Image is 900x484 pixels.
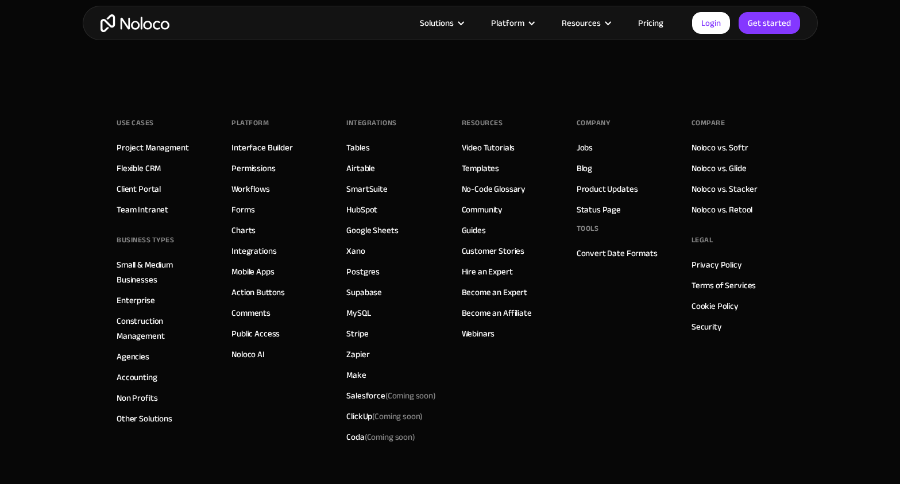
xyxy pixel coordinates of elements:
[692,114,725,131] div: Compare
[117,181,161,196] a: Client Portal
[231,305,271,320] a: Comments
[405,16,477,30] div: Solutions
[462,202,503,217] a: Community
[577,181,638,196] a: Product Updates
[477,16,547,30] div: Platform
[692,202,752,217] a: Noloco vs. Retool
[346,305,370,320] a: MySQL
[562,16,601,30] div: Resources
[739,12,800,34] a: Get started
[462,305,532,320] a: Become an Affiliate
[117,293,155,308] a: Enterprise
[117,370,157,385] a: Accounting
[117,390,157,405] a: Non Profits
[462,181,526,196] a: No-Code Glossary
[692,299,739,313] a: Cookie Policy
[117,114,154,131] div: Use Cases
[346,114,396,131] div: INTEGRATIONS
[346,223,398,238] a: Google Sheets
[117,411,172,426] a: Other Solutions
[346,140,369,155] a: Tables
[462,223,486,238] a: Guides
[577,202,621,217] a: Status Page
[101,14,169,32] a: home
[462,140,515,155] a: Video Tutorials
[385,388,436,404] span: (Coming soon)
[346,202,377,217] a: HubSpot
[372,408,423,424] span: (Coming soon)
[231,114,269,131] div: Platform
[117,257,208,287] a: Small & Medium Businesses
[577,161,592,176] a: Blog
[231,140,292,155] a: Interface Builder
[462,285,528,300] a: Become an Expert
[692,319,722,334] a: Security
[365,429,415,445] span: (Coming soon)
[420,16,454,30] div: Solutions
[346,243,365,258] a: Xano
[462,161,500,176] a: Templates
[624,16,678,30] a: Pricing
[346,161,375,176] a: Airtable
[231,243,276,258] a: Integrations
[577,220,599,237] div: Tools
[231,223,256,238] a: Charts
[692,257,742,272] a: Privacy Policy
[462,114,503,131] div: Resources
[346,285,382,300] a: Supabase
[346,347,369,362] a: Zapier
[692,231,713,249] div: Legal
[117,161,161,176] a: Flexible CRM
[117,231,174,249] div: BUSINESS TYPES
[231,347,265,362] a: Noloco AI
[117,313,208,343] a: Construction Management
[231,202,254,217] a: Forms
[346,367,366,382] a: Make
[346,264,380,279] a: Postgres
[692,161,747,176] a: Noloco vs. Glide
[462,264,513,279] a: Hire an Expert
[117,202,168,217] a: Team Intranet
[462,243,525,258] a: Customer Stories
[547,16,624,30] div: Resources
[346,409,423,424] div: ClickUp
[231,264,274,279] a: Mobile Apps
[346,326,368,341] a: Stripe
[117,140,188,155] a: Project Managment
[231,285,285,300] a: Action Buttons
[462,326,495,341] a: Webinars
[692,181,758,196] a: Noloco vs. Stacker
[577,246,658,261] a: Convert Date Formats
[491,16,524,30] div: Platform
[692,140,748,155] a: Noloco vs. Softr
[117,349,149,364] a: Agencies
[346,181,388,196] a: SmartSuite
[231,161,275,176] a: Permissions
[346,388,436,403] div: Salesforce
[692,278,756,293] a: Terms of Services
[231,326,280,341] a: Public Access
[577,114,611,131] div: Company
[346,429,415,444] div: Coda
[577,140,593,155] a: Jobs
[692,12,730,34] a: Login
[231,181,270,196] a: Workflows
